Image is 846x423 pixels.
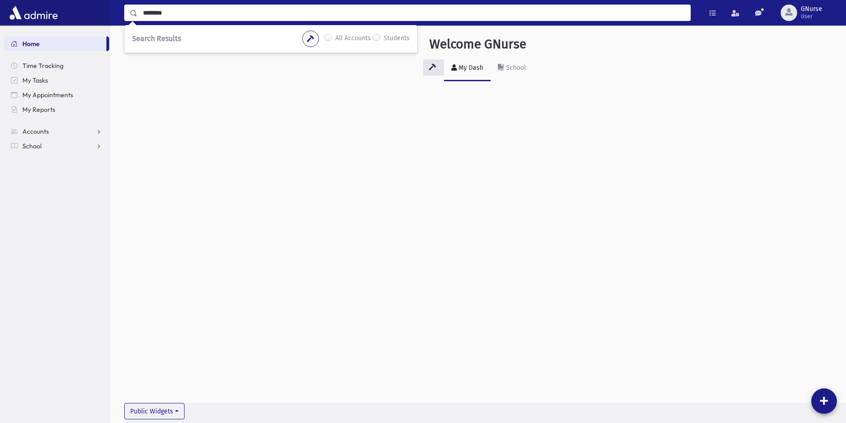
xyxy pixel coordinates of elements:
label: All Accounts [335,33,371,44]
a: School [491,56,533,81]
span: My Appointments [22,91,73,99]
input: Search [137,5,690,21]
div: My Dash [457,64,483,72]
h3: Welcome GNurse [429,37,526,52]
label: Students [384,33,410,44]
span: School [22,142,42,150]
a: My Appointments [4,88,109,102]
span: My Reports [22,105,55,114]
span: My Tasks [22,76,48,84]
span: Search Results [132,34,181,43]
div: School [504,64,526,72]
span: Accounts [22,127,49,136]
a: My Reports [4,102,109,117]
a: My Dash [444,56,491,81]
span: Home [22,40,40,48]
a: School [4,139,109,153]
a: Accounts [4,124,109,139]
img: AdmirePro [7,4,60,22]
span: User [801,13,822,20]
span: Time Tracking [22,62,63,70]
a: Time Tracking [4,58,109,73]
button: Public Widgets [124,403,185,419]
span: GNurse [801,5,822,13]
a: Home [4,37,106,51]
a: My Tasks [4,73,109,88]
